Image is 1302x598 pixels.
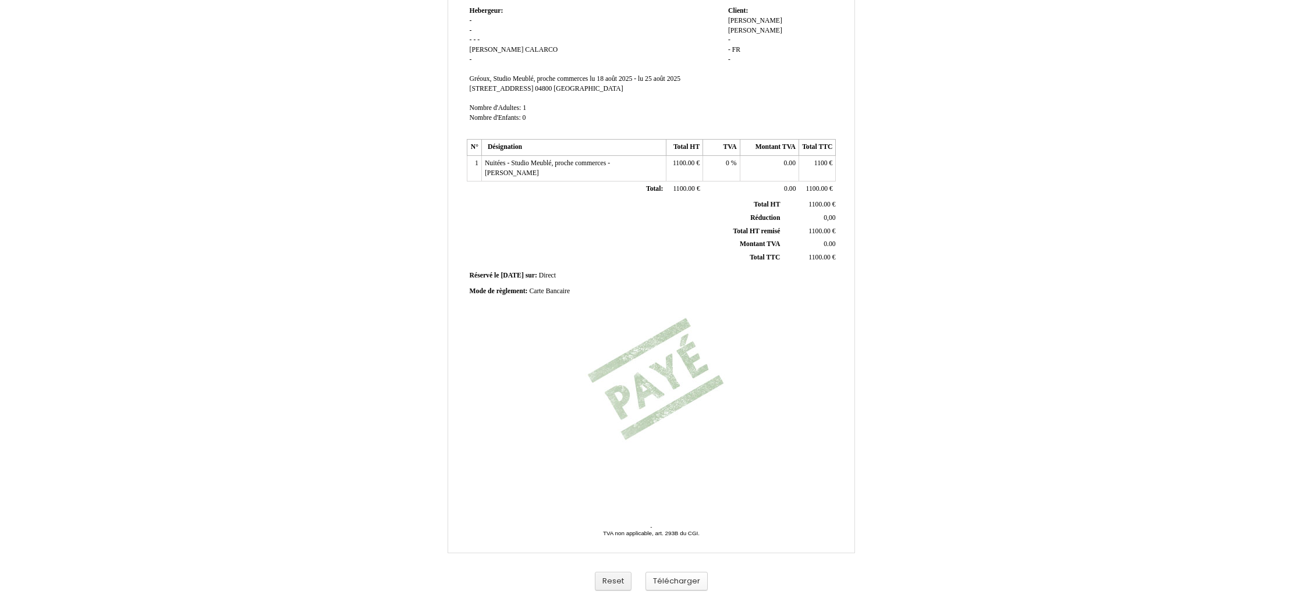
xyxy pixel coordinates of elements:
td: 1 [467,156,481,181]
td: € [666,156,703,181]
span: Réservé le [470,272,499,279]
span: 1100.00 [808,254,831,261]
span: Total: [646,185,663,193]
button: Télécharger [645,572,708,591]
span: Nuitées - Studio Meublé, proche commerces - [PERSON_NAME] [485,159,610,177]
th: TVA [703,140,740,156]
span: - [470,36,472,44]
span: 1100.00 [808,227,831,235]
span: Direct [539,272,556,279]
span: Gréoux, Studio Meublé, proche commerces [470,75,588,83]
th: Total HT [666,140,703,156]
span: - [477,36,480,44]
span: FR [732,46,740,54]
th: Total TTC [799,140,836,156]
span: Réduction [750,214,780,222]
span: Nombre d'Enfants: [470,114,521,122]
td: € [799,156,836,181]
span: - [728,46,730,54]
span: Hebergeur: [470,7,503,15]
span: 1100.00 [808,201,831,208]
span: lu 18 août 2025 - lu 25 août 2025 [590,75,680,83]
span: 0 [523,114,526,122]
th: Désignation [481,140,666,156]
span: TVA non applicable, art. 293B du CGI. [603,530,700,536]
span: CALARCO [525,46,558,54]
span: - [728,56,730,63]
span: [DATE] [501,272,523,279]
span: 1100.00 [673,185,695,193]
span: 1 [523,104,526,112]
span: Nombre d'Adultes: [470,104,521,112]
span: [PERSON_NAME] [728,27,782,34]
span: Total HT remisé [733,227,780,235]
td: € [782,251,838,265]
span: [PERSON_NAME] [470,46,524,54]
span: [PERSON_NAME] [728,17,782,24]
span: - [470,27,472,34]
span: 0.00 [784,185,796,193]
button: Reset [595,572,632,591]
span: - [470,56,472,63]
span: 0,00 [824,214,835,222]
th: Montant TVA [740,140,799,156]
span: Client: [728,7,748,15]
span: 1100 [814,159,828,167]
span: 0.00 [824,240,835,248]
span: - [650,524,652,530]
td: % [703,156,740,181]
span: Mode de règlement: [470,287,528,295]
span: [GEOGRAPHIC_DATA] [554,85,623,92]
span: Carte Bancaire [529,287,570,295]
span: 0.00 [784,159,796,167]
span: 1100.00 [806,185,828,193]
span: Montant TVA [740,240,780,248]
span: sur: [526,272,537,279]
span: 1100.00 [673,159,695,167]
span: [STREET_ADDRESS] [470,85,534,92]
span: - [470,17,472,24]
td: € [782,198,838,211]
span: Total HT [754,201,780,208]
span: 04800 [535,85,552,92]
td: € [799,181,836,198]
span: - [728,36,730,44]
span: Total TTC [750,254,780,261]
span: - [473,36,476,44]
span: 0 [726,159,729,167]
td: € [782,225,838,238]
th: N° [467,140,481,156]
td: € [666,181,703,198]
